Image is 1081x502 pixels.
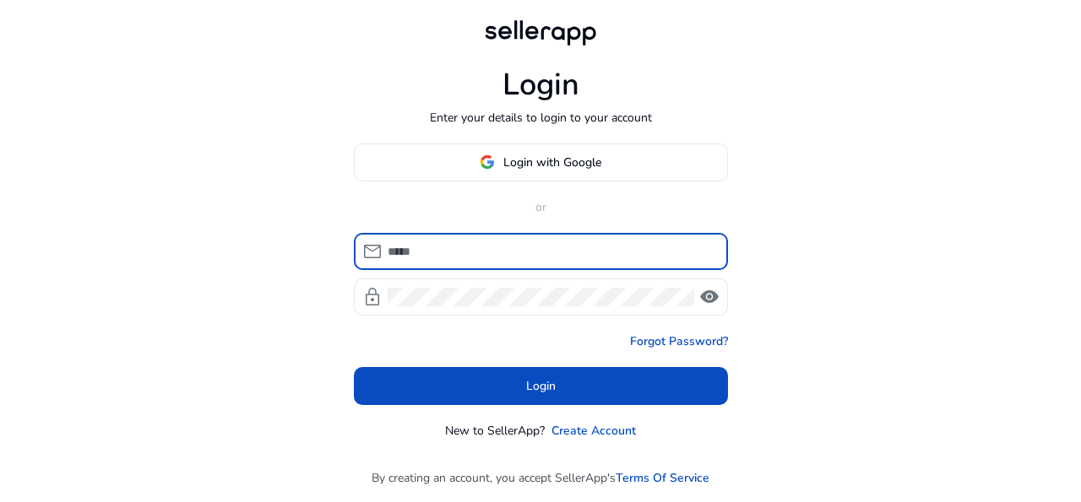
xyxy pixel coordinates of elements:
p: New to SellerApp? [445,422,545,440]
p: Enter your details to login to your account [430,109,652,127]
h1: Login [502,67,579,103]
a: Terms Of Service [616,469,709,487]
button: Login [354,367,728,405]
span: visibility [699,287,720,307]
span: Login with Google [503,154,601,171]
span: mail [362,241,383,262]
span: Login [526,377,556,395]
p: or [354,198,728,216]
a: Create Account [551,422,636,440]
img: google-logo.svg [480,154,495,170]
a: Forgot Password? [630,332,728,350]
button: Login with Google [354,143,728,181]
span: lock [362,287,383,307]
